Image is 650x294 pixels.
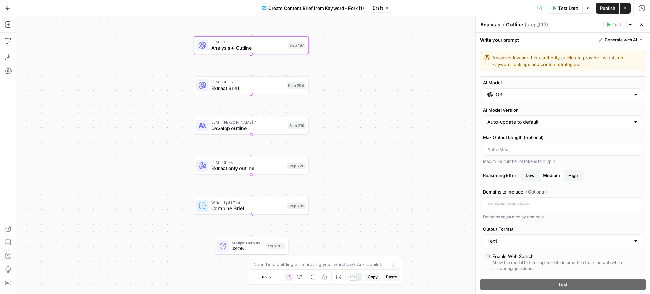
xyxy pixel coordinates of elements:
span: Paste [386,274,397,280]
span: Multiple Outputs [232,239,264,245]
div: Write Liquid TextCombine BriefStep 205 [194,197,309,215]
label: AI Model [483,79,643,86]
span: Combine Brief [211,205,284,212]
span: (Optional) [526,188,547,195]
span: Draft [373,5,383,11]
span: Extract only outline [211,165,284,172]
input: Select a model [495,91,630,98]
span: Publish [600,5,615,12]
g: Edge from step_220 to step_205 [250,175,253,196]
span: Extract Brief [211,84,284,92]
span: LLM · GPT-5 [211,79,284,85]
div: Step 203 [266,243,285,249]
g: Edge from step_218 to step_197 [250,14,253,35]
button: Create Content Brief from Keyword - Fork (1) [258,3,368,14]
label: Max Output Length (optional) [483,134,643,141]
g: Edge from step_219 to step_220 [250,135,253,156]
button: Reasoning EffortLowMedium [564,170,582,181]
button: Publish [596,3,619,14]
span: LLM · GPT-5 [211,159,284,165]
span: Test Data [558,5,578,12]
div: Allow the model to fetch up-to-date information from the web when answering questions. [492,260,640,272]
textarea: Analysis + Outline [480,21,523,28]
div: Step 204 [287,82,306,89]
input: Auto-Max [487,146,638,153]
input: Auto-update to default [487,119,630,125]
span: Analysis + Outline [211,44,285,52]
button: Test Data [548,3,582,14]
div: LLM · GPT-5Extract BriefStep 204 [194,77,309,94]
div: LLM · [PERSON_NAME] 4Develop outlineStep 219 [194,117,309,134]
div: Domains separated by commas [483,214,643,220]
label: Output Format [483,226,643,232]
div: Step 197 [288,42,305,49]
div: LLM · O3Analysis + OutlineStep 197 [194,36,309,54]
span: Test [613,21,621,28]
div: Multiple OutputsJSONStep 203 [194,237,309,255]
span: Create Content Brief from Keyword - Fork (1) [268,5,364,12]
div: Enable Web Search [492,253,534,260]
label: Reasoning Effort [483,170,643,181]
input: Enable Web SearchAllow the model to fetch up-to-date information from the web when answering ques... [486,254,490,258]
g: Edge from step_197 to step_204 [250,54,253,76]
span: ( step_197 ) [525,21,548,28]
span: Copy [368,274,378,280]
div: Step 219 [288,122,305,129]
button: Test [603,20,624,29]
div: LLM · GPT-5Extract only outlineStep 220 [194,157,309,174]
input: Text [487,237,630,244]
div: Maximum number of tokens to output [483,158,643,165]
span: Low [526,172,535,179]
g: Edge from step_204 to step_219 [250,94,253,116]
div: Step 220 [287,163,306,169]
span: LLM · O3 [211,39,285,45]
span: Generate with AI [605,37,637,43]
g: Edge from step_205 to step_203 [250,215,253,236]
label: Domains to Include [483,188,643,195]
button: Reasoning EffortMediumHigh [522,170,539,181]
div: Step 205 [287,202,306,209]
button: Test [480,279,646,290]
span: Medium [543,172,560,179]
span: Develop outline [211,124,285,132]
span: 109% [261,274,271,280]
span: High [568,172,578,179]
span: LLM · [PERSON_NAME] 4 [211,119,285,125]
span: Write Liquid Text [211,200,284,205]
span: JSON [232,245,264,252]
button: Generate with AI [596,35,646,44]
button: Copy [365,273,380,281]
div: Write your prompt [476,33,650,47]
textarea: Analyzes low and high authority articles to provide insights on keyword rankings and content stra... [492,54,641,68]
span: Test [558,281,568,288]
button: Paste [383,273,400,281]
button: Draft [370,4,392,13]
label: AI Model Version [483,107,643,113]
